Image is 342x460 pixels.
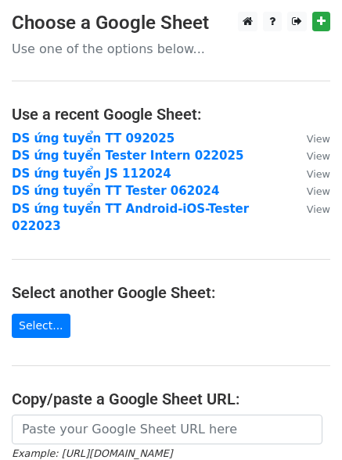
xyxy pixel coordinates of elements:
[307,203,330,215] small: View
[307,185,330,197] small: View
[12,390,330,408] h4: Copy/paste a Google Sheet URL:
[12,12,330,34] h3: Choose a Google Sheet
[12,184,219,198] a: DS ứng tuyển TT Tester 062024
[12,314,70,338] a: Select...
[12,283,330,302] h4: Select another Google Sheet:
[12,149,243,163] a: DS ứng tuyển Tester Intern 022025
[291,131,330,146] a: View
[12,131,175,146] a: DS ứng tuyển TT 092025
[12,105,330,124] h4: Use a recent Google Sheet:
[307,150,330,162] small: View
[307,133,330,145] small: View
[12,447,172,459] small: Example: [URL][DOMAIN_NAME]
[291,167,330,181] a: View
[12,415,322,444] input: Paste your Google Sheet URL here
[291,149,330,163] a: View
[12,202,249,234] a: DS ứng tuyển TT Android-iOS-Tester 022023
[12,41,330,57] p: Use one of the options below...
[291,202,330,216] a: View
[12,167,171,181] a: DS ứng tuyển JS 112024
[307,168,330,180] small: View
[291,184,330,198] a: View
